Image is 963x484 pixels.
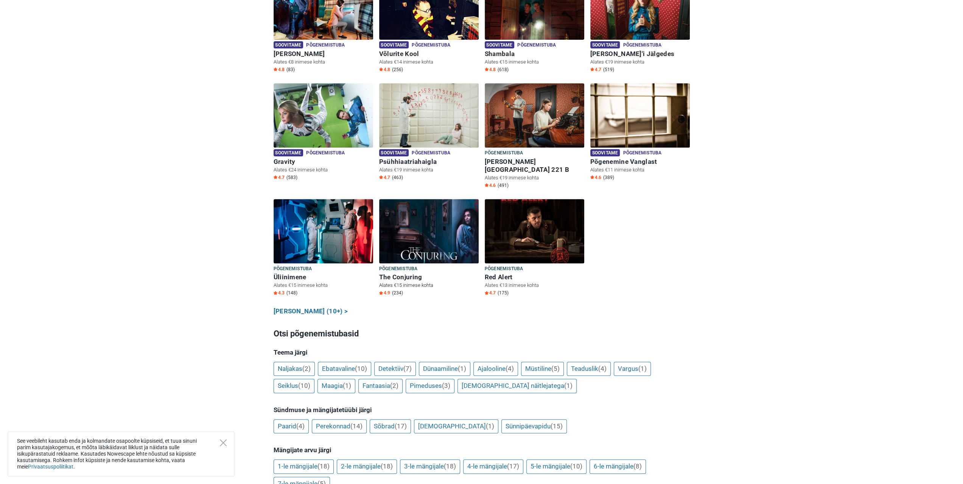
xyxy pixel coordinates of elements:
[403,365,412,372] span: (7)
[274,349,690,356] h5: Teema järgi
[274,328,690,340] h3: Otsi põgenemistubasid
[274,175,277,179] img: Star
[395,422,407,430] span: (17)
[296,422,305,430] span: (4)
[485,83,584,190] a: Baker Street 221 B Põgenemistuba [PERSON_NAME][GEOGRAPHIC_DATA] 221 B Alates €19 inimese kohta St...
[274,291,277,295] img: Star
[379,158,479,166] h6: Psühhiaatriahaigla
[306,149,345,157] span: Põgenemistuba
[623,41,661,50] span: Põgenemistuba
[379,199,479,263] img: The Conjuring
[274,174,285,181] span: 4.7
[485,83,584,148] img: Baker Street 221 B
[337,459,397,474] a: 2-le mängijale(18)
[506,365,514,372] span: (4)
[274,290,285,296] span: 4.3
[567,362,611,376] a: Teaduslik(4)
[485,183,489,187] img: Star
[463,459,523,474] a: 4-le mängijale(17)
[590,59,690,65] p: Alates €19 inimese kohta
[590,174,601,181] span: 4.6
[274,50,373,58] h6: [PERSON_NAME]
[379,59,479,65] p: Alates €14 inimese kohta
[274,83,373,182] a: Gravity Soovitame Põgenemistuba Gravity Alates €24 inimese kohta Star4.7 (583)
[521,362,564,376] a: Müstiline(5)
[220,439,227,446] button: Close
[485,158,584,174] h6: [PERSON_NAME][GEOGRAPHIC_DATA] 221 B
[623,149,661,157] span: Põgenemistuba
[274,67,277,71] img: Star
[633,462,642,470] span: (8)
[318,362,371,376] a: Ebatavaline(10)
[306,41,345,50] span: Põgenemistuba
[485,59,584,65] p: Alates €15 inimese kohta
[379,149,409,156] span: Soovitame
[485,291,489,295] img: Star
[444,462,456,470] span: (18)
[317,462,330,470] span: (18)
[590,67,594,71] img: Star
[526,459,587,474] a: 5-le mängijale(10)
[498,182,509,188] span: (491)
[274,446,690,454] h5: Mängijate arvu järgi
[412,41,450,50] span: Põgenemistuba
[486,422,494,430] span: (1)
[379,291,383,295] img: Star
[392,67,403,73] span: (256)
[379,83,479,148] img: Psühhiaatriahaigla
[379,199,479,298] a: The Conjuring Põgenemistuba The Conjuring Alates €15 inimese kohta Star4.9 (234)
[485,199,584,263] img: Red Alert
[28,464,73,470] a: Privaatsuspoliitikat
[501,419,567,434] a: Sünnipäevapidu(15)
[312,419,367,434] a: Perekonnad(14)
[298,382,310,389] span: (10)
[590,50,690,58] h6: [PERSON_NAME]'i Jälgedes
[274,459,334,474] a: 1-le mängijale(18)
[638,365,647,372] span: (1)
[379,167,479,173] p: Alates €19 inimese kohta
[379,175,383,179] img: Star
[274,59,373,65] p: Alates €8 inimese kohta
[414,419,498,434] a: [DEMOGRAPHIC_DATA](1)
[379,290,390,296] span: 4.9
[355,365,367,372] span: (10)
[274,199,373,263] img: Üliinimene
[485,41,515,48] span: Soovitame
[379,50,479,58] h6: Võlurite Kool
[598,365,607,372] span: (4)
[498,290,509,296] span: (175)
[286,67,295,73] span: (83)
[570,462,582,470] span: (10)
[374,362,416,376] a: Detektiiv(7)
[485,199,584,298] a: Red Alert Põgenemistuba Red Alert Alates €13 inimese kohta Star4.7 (175)
[590,167,690,173] p: Alates €11 inimese kohta
[458,365,466,372] span: (1)
[274,149,303,156] span: Soovitame
[379,273,479,281] h6: The Conjuring
[590,41,620,48] span: Soovitame
[370,419,411,434] a: Sõbrad(17)
[274,419,309,434] a: Paarid(4)
[286,174,297,181] span: (583)
[274,199,373,298] a: Üliinimene Põgenemistuba Üliinimene Alates €15 inimese kohta Star4.3 (148)
[590,83,690,182] a: Põgenemine Vanglast Soovitame Põgenemistuba Põgenemine Vanglast Alates €11 inimese kohta Star4.6 ...
[302,365,311,372] span: (2)
[419,362,470,376] a: Dünaamiline(1)
[390,382,398,389] span: (2)
[603,174,614,181] span: (389)
[274,67,285,73] span: 4.8
[379,83,479,182] a: Psühhiaatriahaigla Soovitame Põgenemistuba Psühhiaatriahaigla Alates €19 inimese kohta Star4.7 (463)
[406,379,454,393] a: Pimeduses(3)
[392,174,403,181] span: (463)
[412,149,450,157] span: Põgenemistuba
[274,158,373,166] h6: Gravity
[379,67,390,73] span: 4.8
[485,50,584,58] h6: Shambala
[498,67,509,73] span: (618)
[485,182,496,188] span: 4.6
[274,273,373,281] h6: Üliinimene
[485,265,523,273] span: Põgenemistuba
[590,149,620,156] span: Soovitame
[286,290,297,296] span: (148)
[8,431,235,476] div: See veebileht kasutab enda ja kolmandate osapoolte küpsiseid, et tuua sinuni parim kasutajakogemu...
